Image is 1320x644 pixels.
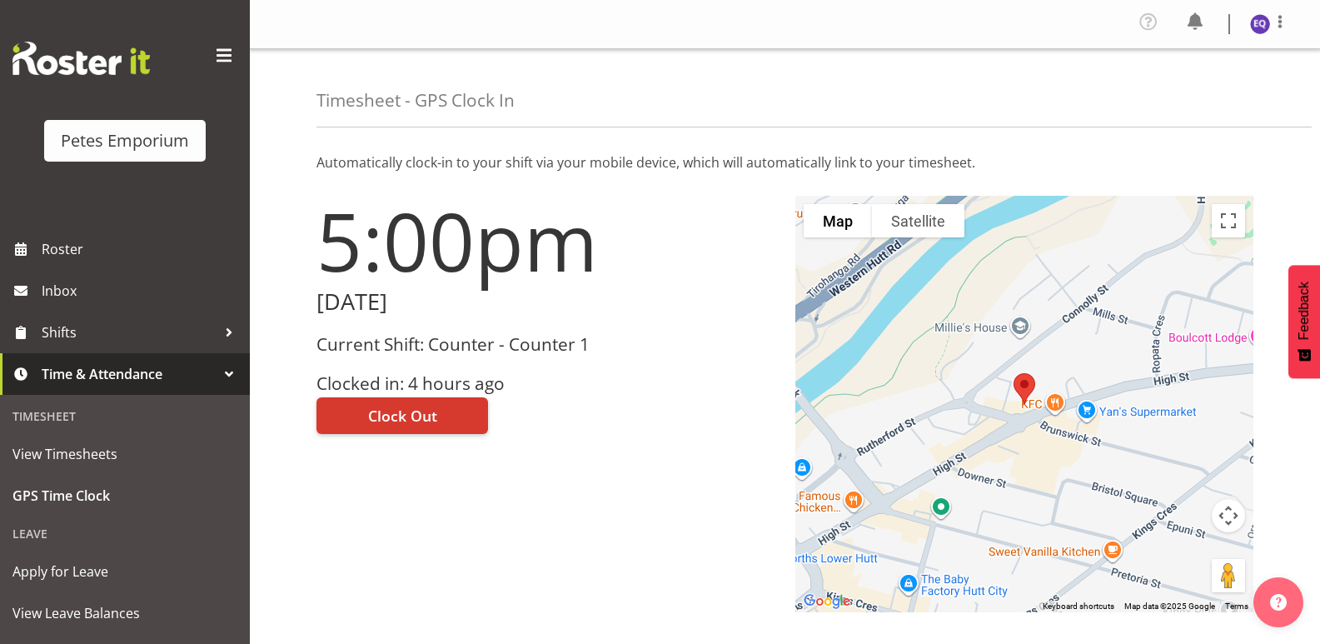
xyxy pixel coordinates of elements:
[799,591,854,612] img: Google
[804,204,872,237] button: Show street map
[4,517,246,551] div: Leave
[1288,265,1320,378] button: Feedback - Show survey
[42,237,242,262] span: Roster
[61,128,189,153] div: Petes Emporium
[1250,14,1270,34] img: esperanza-querido10799.jpg
[12,442,237,467] span: View Timesheets
[1212,559,1245,592] button: Drag Pegman onto the map to open Street View
[4,592,246,634] a: View Leave Balances
[12,483,237,508] span: GPS Time Clock
[12,42,150,75] img: Rosterit website logo
[1124,602,1215,611] span: Map data ©2025 Google
[316,374,775,393] h3: Clocked in: 4 hours ago
[1270,594,1287,611] img: help-xxl-2.png
[872,204,964,237] button: Show satellite imagery
[1297,282,1312,340] span: Feedback
[1212,204,1245,237] button: Toggle fullscreen view
[316,196,775,286] h1: 5:00pm
[368,405,437,427] span: Clock Out
[316,152,1253,172] p: Automatically clock-in to your shift via your mobile device, which will automatically link to you...
[799,591,854,612] a: Open this area in Google Maps (opens a new window)
[316,397,488,434] button: Clock Out
[316,91,515,110] h4: Timesheet - GPS Clock In
[316,335,775,354] h3: Current Shift: Counter - Counter 1
[1212,499,1245,532] button: Map camera controls
[1225,602,1248,611] a: Terms (opens in new tab)
[316,289,775,315] h2: [DATE]
[42,362,217,387] span: Time & Attendance
[4,399,246,433] div: Timesheet
[4,475,246,517] a: GPS Time Clock
[4,551,246,592] a: Apply for Leave
[12,559,237,584] span: Apply for Leave
[12,601,237,626] span: View Leave Balances
[42,320,217,345] span: Shifts
[4,433,246,475] a: View Timesheets
[1043,601,1114,612] button: Keyboard shortcuts
[42,278,242,303] span: Inbox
